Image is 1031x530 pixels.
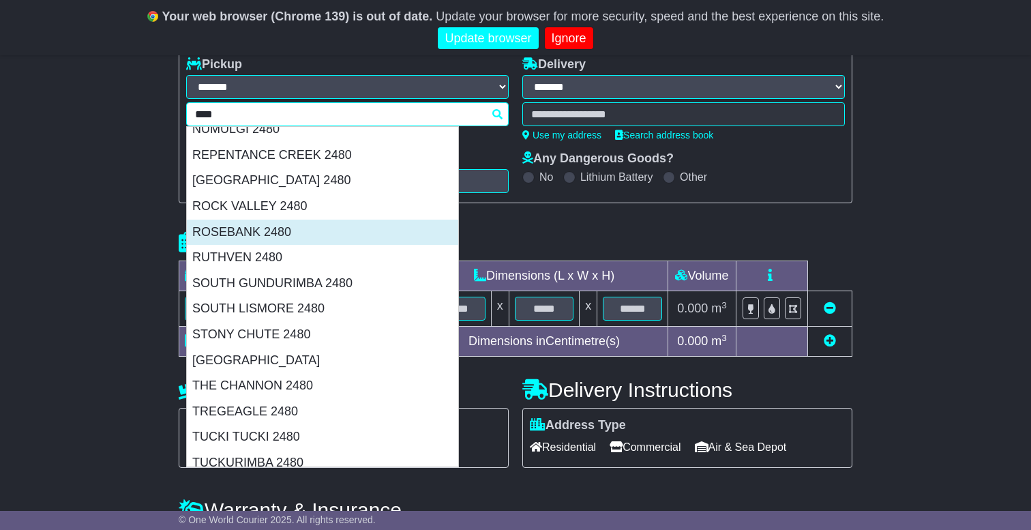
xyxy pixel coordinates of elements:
td: Dimensions in Centimetre(s) [421,327,668,357]
label: Pickup [186,57,242,72]
td: Dimensions (L x W x H) [421,261,668,291]
a: Add new item [824,334,836,348]
span: Update your browser for more security, speed and the best experience on this site. [436,10,884,23]
label: Lithium Battery [580,171,653,183]
div: ROCK VALLEY 2480 [187,194,458,220]
td: x [580,291,597,327]
span: 0.000 [677,301,708,315]
div: SOUTH GUNDURIMBA 2480 [187,271,458,297]
td: Volume [668,261,736,291]
div: TREGEAGLE 2480 [187,399,458,425]
sup: 3 [721,333,727,343]
div: ROSEBANK 2480 [187,220,458,246]
a: Use my address [522,130,601,141]
h4: Package details | [179,231,350,254]
td: x [491,291,509,327]
span: 0.000 [677,334,708,348]
span: Air & Sea Depot [695,437,787,458]
td: Type [179,261,293,291]
label: Other [680,171,707,183]
span: © One World Courier 2025. All rights reserved. [179,514,376,525]
sup: 3 [721,300,727,310]
div: [GEOGRAPHIC_DATA] [187,348,458,374]
div: STONY CHUTE 2480 [187,322,458,348]
div: RUTHVEN 2480 [187,245,458,271]
h4: Delivery Instructions [522,379,852,401]
h4: Warranty & Insurance [179,499,852,521]
span: Commercial [610,437,681,458]
div: SOUTH LISMORE 2480 [187,296,458,322]
label: No [539,171,553,183]
label: Delivery [522,57,586,72]
div: REPENTANCE CREEK 2480 [187,143,458,168]
div: TUCKI TUCKI 2480 [187,424,458,450]
div: TUCKURIMBA 2480 [187,450,458,476]
a: Search address book [615,130,713,141]
span: Residential [530,437,596,458]
a: Remove this item [824,301,836,315]
h4: Pickup Instructions [179,379,509,401]
a: Update browser [438,27,538,50]
a: Ignore [545,27,593,50]
label: Any Dangerous Goods? [522,151,674,166]
typeahead: Please provide city [186,102,509,126]
label: Address Type [530,418,626,433]
b: Your web browser (Chrome 139) is out of date. [162,10,433,23]
span: m [711,301,727,315]
div: NUMULGI 2480 [187,117,458,143]
td: Total [179,327,293,357]
div: THE CHANNON 2480 [187,373,458,399]
span: m [711,334,727,348]
div: [GEOGRAPHIC_DATA] 2480 [187,168,458,194]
